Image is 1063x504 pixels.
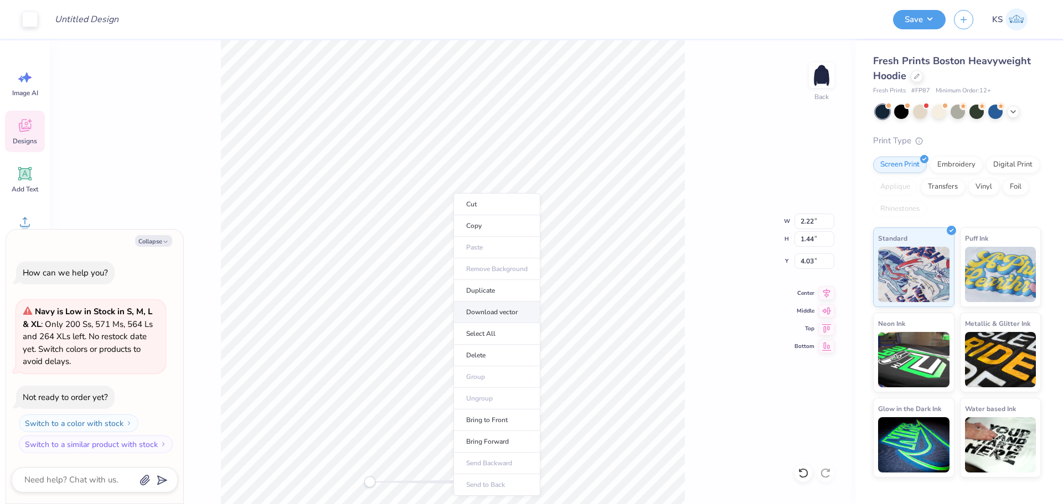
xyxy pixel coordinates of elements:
a: KS [987,8,1033,30]
div: Print Type [873,134,1041,147]
span: Middle [794,306,814,315]
img: Glow in the Dark Ink [878,417,950,472]
li: Bring Forward [453,431,540,453]
div: Back [814,92,829,102]
strong: Navy is Low in Stock in S, M, L & XL [23,306,152,330]
span: Fresh Prints Boston Heavyweight Hoodie [873,54,1031,82]
img: Standard [878,247,950,302]
img: Water based Ink [965,417,1036,472]
button: Switch to a similar product with stock [19,435,173,453]
span: Water based Ink [965,403,1016,414]
input: Untitled Design [46,8,127,30]
img: Back [811,64,833,86]
img: Puff Ink [965,247,1036,302]
span: Add Text [12,185,38,194]
span: Fresh Prints [873,86,906,96]
div: Not ready to order yet? [23,392,108,403]
span: Metallic & Glitter Ink [965,318,1030,329]
div: Digital Print [986,157,1040,173]
span: Minimum Order: 12 + [936,86,991,96]
div: Rhinestones [873,201,927,217]
img: Kath Sales [1005,8,1028,30]
li: Duplicate [453,280,540,302]
button: Collapse [135,235,172,247]
img: Neon Ink [878,332,950,387]
img: Switch to a color with stock [126,420,132,427]
span: Top [794,324,814,333]
span: # FP87 [911,86,930,96]
span: Glow in the Dark Ink [878,403,941,414]
span: Designs [13,137,37,146]
div: Foil [1003,179,1029,195]
span: Puff Ink [965,232,988,244]
button: Switch to a color with stock [19,414,138,432]
li: Copy [453,215,540,237]
img: Switch to a similar product with stock [160,441,167,448]
button: Save [893,10,946,29]
span: Center [794,289,814,298]
span: : Only 200 Ss, 571 Ms, 564 Ls and 264 XLs left. No restock date yet. Switch colors or products to... [23,306,153,367]
li: Cut [453,193,540,215]
li: Select All [453,323,540,345]
div: Screen Print [873,157,927,173]
div: Vinyl [968,179,999,195]
div: Applique [873,179,917,195]
span: Neon Ink [878,318,905,329]
img: Metallic & Glitter Ink [965,332,1036,387]
span: KS [992,13,1003,26]
span: Bottom [794,342,814,351]
span: Standard [878,232,907,244]
div: Embroidery [930,157,983,173]
div: How can we help you? [23,267,108,278]
li: Download vector [453,302,540,323]
div: Accessibility label [364,476,375,487]
span: Image AI [12,89,38,97]
li: Delete [453,345,540,366]
div: Transfers [921,179,965,195]
li: Bring to Front [453,409,540,431]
